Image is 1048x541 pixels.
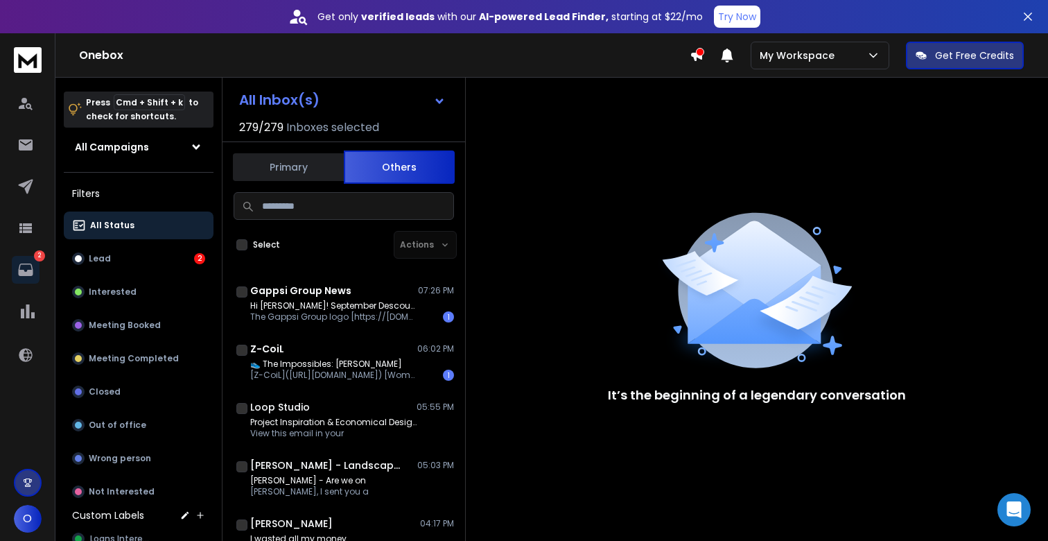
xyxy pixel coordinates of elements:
button: All Status [64,212,213,239]
div: 1 [443,311,454,323]
p: All Status [90,220,134,231]
p: [PERSON_NAME], I sent you a [250,486,369,497]
button: Meeting Booked [64,311,213,339]
button: O [14,505,42,533]
p: Press to check for shortcuts. [86,96,198,123]
button: Meeting Completed [64,345,213,372]
h1: [PERSON_NAME] - Landscape & Hardscape Contractor Marketing [250,458,403,472]
p: 04:17 PM [420,518,454,529]
p: Project Inspiration & Economical Design [250,417,417,428]
p: Out of office [89,420,146,431]
p: 2 [34,250,45,261]
h1: Onebox [79,47,690,64]
h1: All Campaigns [75,140,149,154]
p: Closed [89,386,121,397]
button: Closed [64,378,213,406]
button: Lead2 [64,245,213,273]
h1: Z-CoiL [250,342,284,356]
p: It’s the beginning of a legendary conversation [608,386,906,405]
a: 2 [12,256,40,284]
button: All Campaigns [64,133,213,161]
label: Select [253,239,280,250]
p: 06:02 PM [417,343,454,354]
p: Get Free Credits [935,49,1014,62]
p: 07:26 PM [418,285,454,296]
p: Meeting Completed [89,353,179,364]
p: My Workspace [760,49,840,62]
p: 👟 The Impossibles: [PERSON_NAME] [250,359,417,370]
p: Try Now [718,10,756,24]
p: Meeting Booked [89,320,161,331]
button: Not Interested [64,478,213,506]
div: Open Intercom Messenger [997,493,1031,526]
button: All Inbox(s) [228,86,457,114]
h3: Inboxes selected [286,119,379,136]
strong: verified leads [361,10,435,24]
p: The Gappsi Group logo [https://[DOMAIN_NAME]/signpost-inc/image/fetch/c_fit,h_120/https://[DOMAIN... [250,311,417,323]
h3: Filters [64,184,213,203]
p: Not Interested [89,486,155,497]
div: 2 [194,253,205,264]
h1: [PERSON_NAME] [250,517,333,531]
h1: Loop Studio [250,400,310,414]
p: Wrong person [89,453,151,464]
p: 05:03 PM [417,460,454,471]
p: [Z-CoiL]([URL][DOMAIN_NAME]) [Women]([URL][DOMAIN_NAME]) [Men]([URL][DOMAIN_NAME]) [How It Works]... [250,370,417,381]
button: Out of office [64,411,213,439]
p: 05:55 PM [417,402,454,413]
h1: Gappsi Group News [250,284,351,298]
p: Hi [PERSON_NAME]! September Descount To [250,300,417,311]
button: Wrong person [64,445,213,472]
button: Primary [233,152,344,182]
strong: AI-powered Lead Finder, [479,10,609,24]
div: 1 [443,370,454,381]
p: Interested [89,286,137,298]
p: Get only with our starting at $22/mo [317,10,703,24]
button: Get Free Credits [906,42,1024,69]
p: View this email in your [250,428,417,439]
p: [PERSON_NAME] - Are we on [250,475,369,486]
h3: Custom Labels [72,508,144,522]
button: Others [344,151,455,184]
h1: All Inbox(s) [239,93,320,107]
button: Interested [64,278,213,306]
p: Lead [89,253,111,264]
button: Try Now [714,6,760,28]
span: 279 / 279 [239,119,283,136]
img: logo [14,47,42,73]
span: Cmd + Shift + k [114,94,185,110]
